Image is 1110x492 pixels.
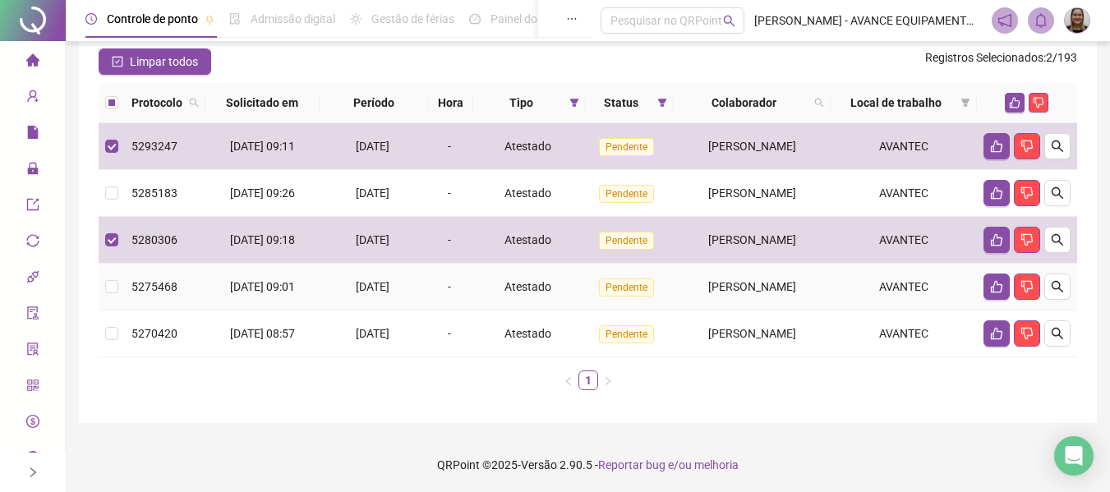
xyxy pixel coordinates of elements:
span: api [26,263,39,296]
span: bell [1034,13,1048,28]
img: 23131 [1065,8,1089,33]
span: Registros Selecionados [925,51,1043,64]
span: dislike [1020,280,1034,293]
span: Local de trabalho [837,94,954,112]
span: dashboard [469,13,481,25]
span: 5275468 [131,280,177,293]
span: search [186,90,202,115]
span: search [814,98,824,108]
span: sync [26,227,39,260]
span: [PERSON_NAME] [708,186,796,200]
span: Atestado [504,280,551,293]
span: - [448,233,451,246]
span: [PERSON_NAME] [708,233,796,246]
span: [PERSON_NAME] [708,140,796,153]
span: check-square [112,56,123,67]
span: Pendente [599,232,654,250]
span: search [723,15,735,27]
span: [PERSON_NAME] [708,280,796,293]
span: [DATE] [356,186,389,200]
span: right [27,467,39,478]
span: [DATE] 08:57 [230,327,295,340]
th: Hora [428,83,472,123]
span: Protocolo [131,94,182,112]
td: AVANTEC [831,123,977,170]
span: Versão [521,458,557,471]
li: 1 [578,370,598,390]
span: audit [26,299,39,332]
span: pushpin [205,15,214,25]
span: search [1051,327,1064,340]
span: lock [26,154,39,187]
span: Admissão digital [251,12,335,25]
td: AVANTEC [831,310,977,357]
span: ellipsis [566,13,578,25]
span: export [26,191,39,223]
span: filter [657,98,667,108]
span: search [811,90,827,115]
span: search [1051,280,1064,293]
td: AVANTEC [831,170,977,217]
span: - [448,140,451,153]
span: 5293247 [131,140,177,153]
span: Controle de ponto [107,12,198,25]
span: like [990,140,1003,153]
li: Página anterior [559,370,578,390]
span: dislike [1020,327,1034,340]
span: home [26,46,39,79]
span: search [1051,233,1064,246]
span: Atestado [504,327,551,340]
span: [DATE] 09:18 [230,233,295,246]
span: dislike [1033,97,1044,108]
div: Open Intercom Messenger [1054,436,1094,476]
span: sun [350,13,362,25]
span: file-done [229,13,241,25]
span: dollar [26,407,39,440]
span: Pendente [599,185,654,203]
span: [DATE] [356,233,389,246]
span: Painel do DP [491,12,555,25]
span: user-add [26,82,39,115]
span: dislike [1020,140,1034,153]
span: filter [957,90,974,115]
button: right [598,370,618,390]
span: filter [569,98,579,108]
span: : 2 / 193 [925,48,1077,75]
span: - [448,327,451,340]
span: clock-circle [85,13,97,25]
span: like [990,327,1003,340]
span: file [26,118,39,151]
span: like [990,280,1003,293]
span: filter [654,90,670,115]
span: 5285183 [131,186,177,200]
span: Status [592,94,652,112]
span: Pendente [599,278,654,297]
span: 5280306 [131,233,177,246]
span: [PERSON_NAME] [708,327,796,340]
span: dislike [1020,233,1034,246]
span: [DATE] [356,140,389,153]
span: left [564,376,573,386]
span: search [1051,186,1064,200]
span: qrcode [26,371,39,404]
td: AVANTEC [831,264,977,310]
span: Limpar todos [130,53,198,71]
span: filter [566,90,583,115]
span: - [448,280,451,293]
span: Pendente [599,325,654,343]
span: like [990,233,1003,246]
span: right [603,376,613,386]
span: Reportar bug e/ou melhoria [598,458,739,471]
span: dislike [1020,186,1034,200]
th: Período [320,83,429,123]
span: [DATE] [356,280,389,293]
span: 5270420 [131,327,177,340]
span: - [448,186,451,200]
span: Atestado [504,186,551,200]
th: Solicitado em [205,83,320,123]
span: Atestado [504,140,551,153]
span: Colaborador [680,94,808,112]
span: info-circle [26,444,39,476]
span: like [990,186,1003,200]
span: [DATE] [356,327,389,340]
